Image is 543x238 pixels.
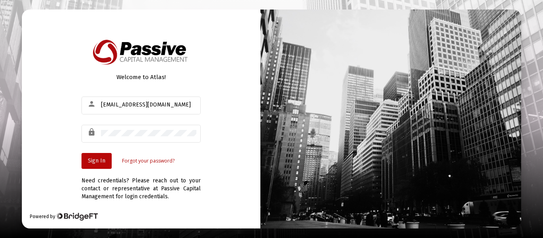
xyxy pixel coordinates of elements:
[91,37,191,67] img: Logo
[122,157,175,165] a: Forgot your password?
[101,102,196,108] input: Email or Username
[30,213,98,221] div: Powered by
[81,169,201,201] div: Need credentials? Please reach out to your contact or representative at Passive Capital Managemen...
[88,157,105,164] span: Sign In
[87,99,97,109] mat-icon: person
[87,128,97,137] mat-icon: lock
[81,153,112,169] button: Sign In
[56,213,98,221] img: Bridge Financial Technology Logo
[81,73,201,81] div: Welcome to Atlas!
